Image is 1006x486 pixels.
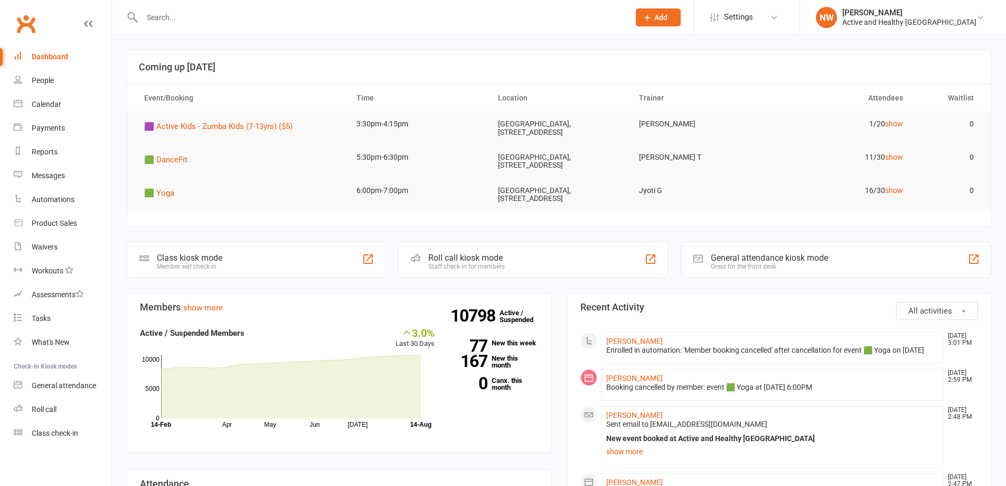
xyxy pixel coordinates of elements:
[885,186,903,195] a: show
[32,100,61,108] div: Calendar
[32,124,65,132] div: Payments
[771,85,913,112] th: Attendees
[14,69,111,93] a: People
[135,85,347,112] th: Event/Booking
[488,112,630,145] td: [GEOGRAPHIC_DATA], [STREET_ADDRESS]
[771,112,913,136] td: 1/20
[32,381,96,390] div: General attendance
[32,405,57,414] div: Roll call
[32,243,58,251] div: Waivers
[629,85,771,112] th: Trainer
[14,164,111,188] a: Messages
[32,267,63,275] div: Workouts
[157,263,222,270] div: Member self check-in
[913,112,983,136] td: 0
[629,112,771,136] td: [PERSON_NAME]
[14,188,111,212] a: Automations
[488,145,630,178] td: [GEOGRAPHIC_DATA], [STREET_ADDRESS]
[885,120,903,128] a: show
[32,76,54,85] div: People
[183,303,223,313] a: show more
[14,421,111,445] a: Class kiosk mode
[580,302,979,313] h3: Recent Activity
[842,17,976,27] div: Active and Healthy [GEOGRAPHIC_DATA]
[144,188,174,198] span: 🟩 Yoga
[32,195,74,204] div: Automations
[14,140,111,164] a: Reports
[816,7,837,28] div: NW
[347,85,488,112] th: Time
[606,420,767,428] span: Sent email to [EMAIL_ADDRESS][DOMAIN_NAME]
[347,145,488,170] td: 5:30pm-6:30pm
[13,11,39,37] a: Clubworx
[32,219,77,227] div: Product Sales
[450,353,487,369] strong: 167
[943,370,977,383] time: [DATE] 2:59 PM
[606,337,663,345] a: [PERSON_NAME]
[396,327,435,338] div: 3.0%
[606,444,939,459] a: show more
[14,116,111,140] a: Payments
[428,263,505,270] div: Staff check-in for members
[913,85,983,112] th: Waitlist
[896,302,978,320] button: All activities
[711,253,828,263] div: General attendance kiosk mode
[140,328,245,338] strong: Active / Suspended Members
[450,355,538,369] a: 167New this month
[842,8,976,17] div: [PERSON_NAME]
[347,112,488,136] td: 3:30pm-4:15pm
[144,187,182,199] button: 🟩 Yoga
[32,290,84,299] div: Assessments
[488,178,630,212] td: [GEOGRAPHIC_DATA], [STREET_ADDRESS]
[32,148,58,156] div: Reports
[140,302,538,313] h3: Members
[908,306,952,316] span: All activities
[144,120,300,133] button: 🟪 Active Kids - Zumba Kids (7-13yrs) ($5)
[144,155,187,164] span: 🟩 DanceFit
[14,307,111,331] a: Tasks
[14,331,111,354] a: What's New
[14,283,111,307] a: Assessments
[636,8,681,26] button: Add
[711,263,828,270] div: Great for the front desk
[913,145,983,170] td: 0
[885,153,903,161] a: show
[144,122,293,131] span: 🟪 Active Kids - Zumba Kids (7-13yrs) ($5)
[347,178,488,203] td: 6:00pm-7:00pm
[771,178,913,203] td: 16/30
[14,235,111,259] a: Waivers
[488,85,630,112] th: Location
[396,327,435,350] div: Last 30 Days
[14,398,111,421] a: Roll call
[629,178,771,203] td: Jyoti G
[606,374,663,382] a: [PERSON_NAME]
[943,407,977,420] time: [DATE] 2:48 PM
[450,377,538,391] a: 0Canx. this month
[32,429,78,437] div: Class check-in
[428,253,505,263] div: Roll call kiosk mode
[32,171,65,180] div: Messages
[654,13,667,22] span: Add
[771,145,913,170] td: 11/30
[157,253,222,263] div: Class kiosk mode
[14,93,111,116] a: Calendar
[14,212,111,235] a: Product Sales
[450,338,487,354] strong: 77
[629,145,771,170] td: [PERSON_NAME] T
[32,338,70,346] div: What's New
[139,10,622,25] input: Search...
[450,308,500,324] strong: 10798
[139,62,979,72] h3: Coming up [DATE]
[14,374,111,398] a: General attendance kiosk mode
[14,45,111,69] a: Dashboard
[724,5,753,29] span: Settings
[450,375,487,391] strong: 0
[606,346,939,355] div: Enrolled in automation: 'Member booking cancelled' after cancellation for event 🟩 Yoga on [DATE]
[500,301,546,331] a: 10798Active / Suspended
[32,314,51,323] div: Tasks
[606,411,663,419] a: [PERSON_NAME]
[913,178,983,203] td: 0
[144,153,195,166] button: 🟩 DanceFit
[943,333,977,346] time: [DATE] 3:01 PM
[32,52,68,61] div: Dashboard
